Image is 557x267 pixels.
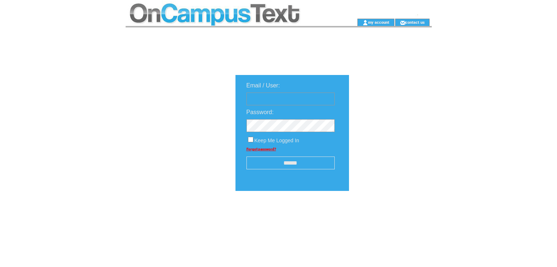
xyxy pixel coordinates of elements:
[363,20,368,26] img: account_icon.gif
[255,138,299,143] span: Keep Me Logged In
[370,209,407,218] img: transparent.png
[400,20,405,26] img: contact_us_icon.gif
[246,109,274,115] span: Password:
[246,147,276,151] a: Forgot password?
[405,20,425,25] a: contact us
[368,20,389,25] a: my account
[246,82,280,89] span: Email / User:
